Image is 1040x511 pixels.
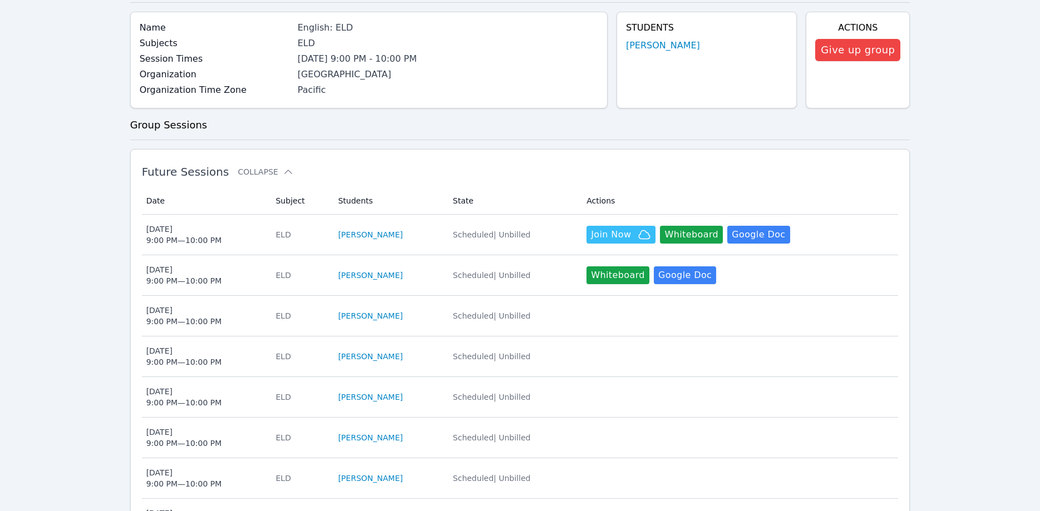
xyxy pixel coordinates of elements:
[140,52,291,66] label: Session Times
[275,270,324,281] div: ELD
[140,21,291,34] label: Name
[269,187,331,215] th: Subject
[298,21,598,34] div: English: ELD
[727,226,790,244] a: Google Doc
[142,418,899,458] tr: [DATE]9:00 PM—10:00 PMELD[PERSON_NAME]Scheduled| Unbilled
[332,187,446,215] th: Students
[146,467,222,489] div: [DATE] 9:00 PM — 10:00 PM
[275,473,324,484] div: ELD
[130,117,910,133] h3: Group Sessions
[146,345,222,368] div: [DATE] 9:00 PM — 10:00 PM
[146,264,222,286] div: [DATE] 9:00 PM — 10:00 PM
[140,83,291,97] label: Organization Time Zone
[142,377,899,418] tr: [DATE]9:00 PM—10:00 PMELD[PERSON_NAME]Scheduled| Unbilled
[586,266,649,284] button: Whiteboard
[275,351,324,362] div: ELD
[453,230,531,239] span: Scheduled | Unbilled
[453,393,531,401] span: Scheduled | Unbilled
[338,229,403,240] a: [PERSON_NAME]
[142,296,899,336] tr: [DATE]9:00 PM—10:00 PMELD[PERSON_NAME]Scheduled| Unbilled
[298,37,598,50] div: ELD
[142,215,899,255] tr: [DATE]9:00 PM—10:00 PMELD[PERSON_NAME]Scheduled| UnbilledJoin NowWhiteboardGoogle Doc
[142,165,229,178] span: Future Sessions
[660,226,723,244] button: Whiteboard
[275,229,324,240] div: ELD
[146,224,222,246] div: [DATE] 9:00 PM — 10:00 PM
[453,311,531,320] span: Scheduled | Unbilled
[146,386,222,408] div: [DATE] 9:00 PM — 10:00 PM
[338,432,403,443] a: [PERSON_NAME]
[142,255,899,296] tr: [DATE]9:00 PM—10:00 PMELD[PERSON_NAME]Scheduled| UnbilledWhiteboardGoogle Doc
[453,271,531,280] span: Scheduled | Unbilled
[626,21,787,34] h4: Students
[275,391,324,403] div: ELD
[275,310,324,321] div: ELD
[146,305,222,327] div: [DATE] 9:00 PM — 10:00 PM
[298,52,598,66] li: [DATE] 9:00 PM - 10:00 PM
[338,310,403,321] a: [PERSON_NAME]
[580,187,898,215] th: Actions
[815,21,900,34] h4: Actions
[586,226,655,244] button: Join Now
[626,39,700,52] a: [PERSON_NAME]
[142,336,899,377] tr: [DATE]9:00 PM—10:00 PMELD[PERSON_NAME]Scheduled| Unbilled
[338,270,403,281] a: [PERSON_NAME]
[338,473,403,484] a: [PERSON_NAME]
[453,352,531,361] span: Scheduled | Unbilled
[815,39,900,61] button: Give up group
[446,187,580,215] th: State
[338,351,403,362] a: [PERSON_NAME]
[298,83,598,97] div: Pacific
[453,474,531,483] span: Scheduled | Unbilled
[298,68,598,81] div: [GEOGRAPHIC_DATA]
[654,266,716,284] a: Google Doc
[142,187,269,215] th: Date
[275,432,324,443] div: ELD
[142,458,899,499] tr: [DATE]9:00 PM—10:00 PMELD[PERSON_NAME]Scheduled| Unbilled
[591,228,631,241] span: Join Now
[338,391,403,403] a: [PERSON_NAME]
[140,68,291,81] label: Organization
[140,37,291,50] label: Subjects
[146,426,222,449] div: [DATE] 9:00 PM — 10:00 PM
[238,166,293,177] button: Collapse
[453,433,531,442] span: Scheduled | Unbilled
